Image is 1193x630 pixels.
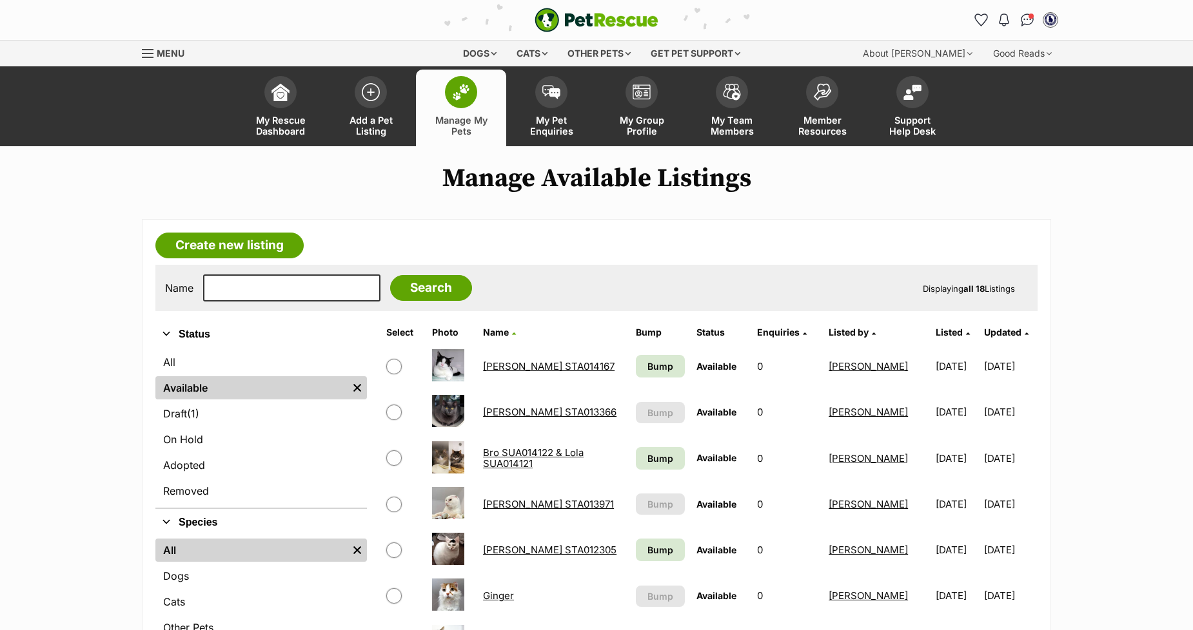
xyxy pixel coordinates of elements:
[984,327,1021,338] span: Updated
[636,402,685,423] button: Bump
[984,41,1061,66] div: Good Reads
[483,446,584,470] a: Bro SUA014122 & Lola SUA014121
[696,590,736,601] span: Available
[432,115,490,137] span: Manage My Pets
[647,452,673,465] span: Bump
[381,322,425,343] th: Select
[155,402,367,425] a: Draft
[687,70,777,146] a: My Team Members
[1040,10,1061,30] button: My account
[427,322,477,343] th: Photo
[390,275,472,301] input: Search
[723,84,741,100] img: team-members-icon-5396bd8760b3fe7c0b43da4ab00e1e3bb1a5d9ba89233759b79545d2d3fc5d0d.svg
[558,41,640,66] div: Other pets
[1044,14,1057,26] img: Alison Thompson profile pic
[757,327,800,338] span: translation missing: en.admin.listings.index.attributes.enquiries
[963,283,985,294] strong: all 18
[931,390,983,434] td: [DATE]
[883,115,942,137] span: Support Help Desk
[647,359,673,373] span: Bump
[971,10,1061,30] ul: Account quick links
[999,14,1009,26] img: notifications-46538b983faf8c2785f20acdc204bb7945ddae34d4c08c2a6579f10ce5e182be.svg
[483,498,614,510] a: [PERSON_NAME] STA013971
[416,70,506,146] a: Manage My Pets
[506,70,596,146] a: My Pet Enquiries
[752,390,822,434] td: 0
[703,115,761,137] span: My Team Members
[155,350,367,374] a: All
[931,482,983,526] td: [DATE]
[157,48,184,59] span: Menu
[155,326,367,343] button: Status
[142,41,193,64] a: Menu
[696,544,736,555] span: Available
[903,84,922,100] img: help-desk-icon-fdf02630f3aa405de69fd3d07c3f3aa587a6932b1a1747fa1d2bba05be0121f9.svg
[251,115,310,137] span: My Rescue Dashboard
[647,406,673,419] span: Bump
[483,589,514,602] a: Ginger
[155,233,304,258] a: Create new listing
[633,84,651,100] img: group-profile-icon-3fa3cf56718a62981997c0bc7e787c4b2cf8bcc04b72c1350f741eb67cf2f40e.svg
[165,282,193,294] label: Name
[1021,14,1034,26] img: chat-41dd97257d64d25036548639549fe6c8038ab92f7586957e7f3b1b290dea8141.svg
[647,589,673,603] span: Bump
[829,589,908,602] a: [PERSON_NAME]
[777,70,867,146] a: Member Resources
[155,514,367,531] button: Species
[936,327,963,338] span: Listed
[155,453,367,477] a: Adopted
[813,83,831,100] img: member-resources-icon-8e73f808a243e03378d46382f2149f9095a855e16c252ad45f914b54edf8863c.svg
[542,85,560,99] img: pet-enquiries-icon-7e3ad2cf08bfb03b45e93fb7055b45f3efa6380592205ae92323e6603595dc1f.svg
[613,115,671,137] span: My Group Profile
[829,452,908,464] a: [PERSON_NAME]
[362,83,380,101] img: add-pet-listing-icon-0afa8454b4691262ce3f59096e99ab1cd57d4a30225e0717b998d2c9b9846f56.svg
[829,544,908,556] a: [PERSON_NAME]
[155,479,367,502] a: Removed
[647,543,673,557] span: Bump
[696,406,736,417] span: Available
[342,115,400,137] span: Add a Pet Listing
[829,327,869,338] span: Listed by
[752,436,822,481] td: 0
[984,573,1036,618] td: [DATE]
[984,344,1036,388] td: [DATE]
[636,355,685,377] a: Bump
[642,41,749,66] div: Get pet support
[793,115,851,137] span: Member Resources
[155,348,367,508] div: Status
[187,406,199,421] span: (1)
[984,436,1036,481] td: [DATE]
[348,539,367,562] a: Remove filter
[155,539,348,562] a: All
[483,544,616,556] a: [PERSON_NAME] STA012305
[936,327,970,338] a: Listed
[696,361,736,372] span: Available
[535,8,658,32] a: PetRescue
[483,406,616,418] a: [PERSON_NAME] STA013366
[829,406,908,418] a: [PERSON_NAME]
[994,10,1014,30] button: Notifications
[984,390,1036,434] td: [DATE]
[829,498,908,510] a: [PERSON_NAME]
[829,327,876,338] a: Listed by
[454,41,506,66] div: Dogs
[535,8,658,32] img: logo-e224e6f780fb5917bec1dbf3a21bbac754714ae5b6737aabdf751b685950b380.svg
[752,528,822,572] td: 0
[691,322,751,343] th: Status
[984,327,1029,338] a: Updated
[155,428,367,451] a: On Hold
[867,70,958,146] a: Support Help Desk
[483,360,615,372] a: [PERSON_NAME] STA014167
[854,41,981,66] div: About [PERSON_NAME]
[752,573,822,618] td: 0
[923,283,1015,294] span: Displaying Listings
[931,573,983,618] td: [DATE]
[931,436,983,481] td: [DATE]
[483,327,516,338] a: Name
[984,528,1036,572] td: [DATE]
[452,84,470,100] img: manage-my-pets-icon-02211641906a0b7f246fdf0571729dbe1e7629f14944591b6c1af311fb30b64b.svg
[271,83,290,101] img: dashboard-icon-eb2f2d2d3e046f16d808141f083e7271f6b2e854fb5c12c21221c1fb7104beca.svg
[1017,10,1038,30] a: Conversations
[752,344,822,388] td: 0
[326,70,416,146] a: Add a Pet Listing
